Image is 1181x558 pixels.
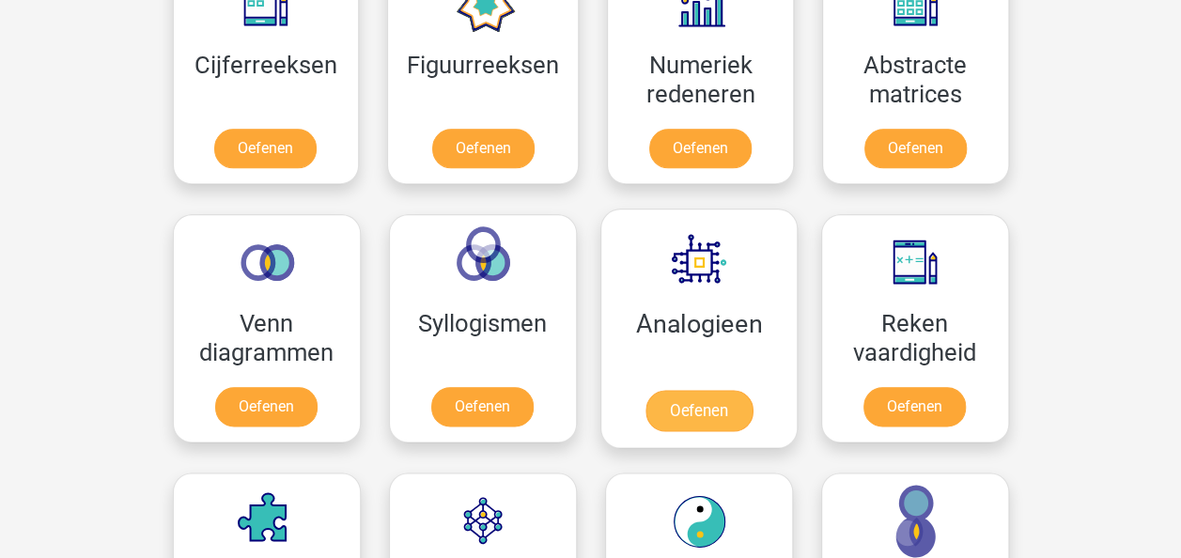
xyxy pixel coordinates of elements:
a: Oefenen [432,129,535,168]
a: Oefenen [864,129,967,168]
a: Oefenen [215,387,318,426]
a: Oefenen [431,387,534,426]
a: Oefenen [863,387,966,426]
a: Oefenen [649,129,752,168]
a: Oefenen [214,129,317,168]
a: Oefenen [645,390,752,431]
